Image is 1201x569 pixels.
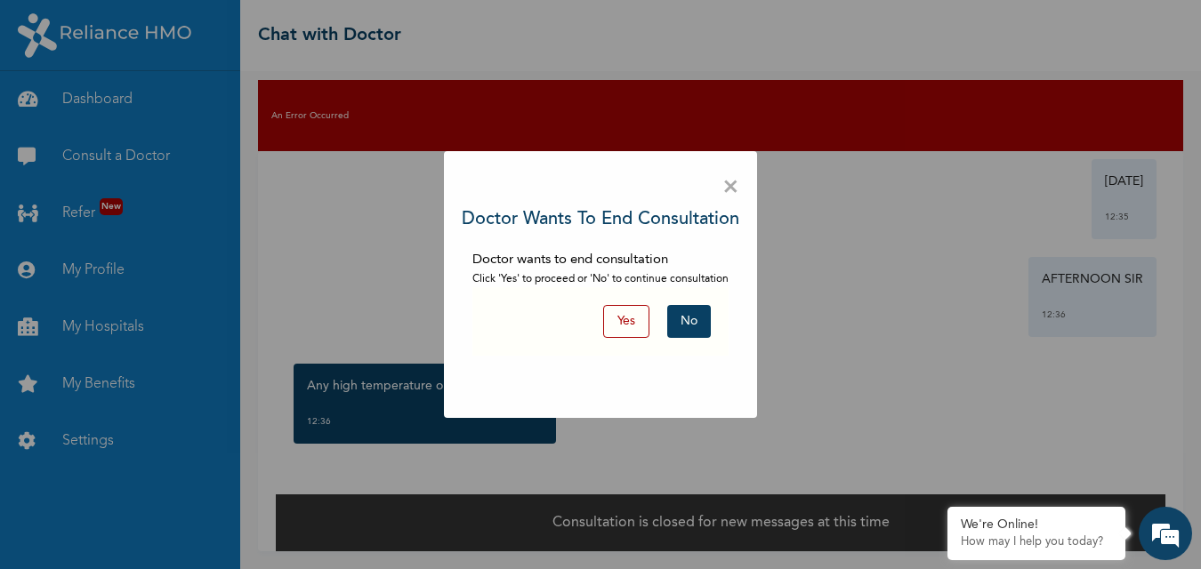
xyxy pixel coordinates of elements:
p: Click 'Yes' to proceed or 'No' to continue consultation [472,271,729,287]
div: Chat with us now [93,100,299,123]
button: No [667,305,711,338]
p: How may I help you today? [961,535,1112,549]
span: We're online! [103,188,246,368]
textarea: Type your message and hit 'Enter' [9,414,339,477]
button: Yes [603,305,649,338]
div: We're Online! [961,517,1112,533]
span: × [722,169,739,206]
h3: Doctor wants to end consultation [462,206,739,233]
img: d_794563401_company_1708531726252_794563401 [33,89,72,133]
div: FAQs [174,477,340,532]
span: Conversation [9,508,174,520]
div: Minimize live chat window [292,9,335,52]
p: Doctor wants to end consultation [472,251,729,271]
